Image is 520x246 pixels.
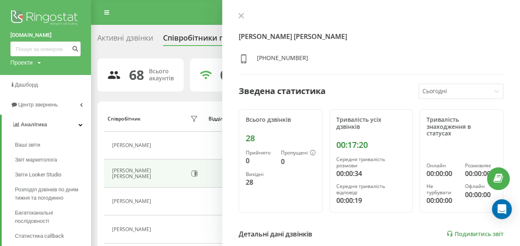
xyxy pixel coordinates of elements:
[15,229,91,244] a: Статистика callback
[257,54,308,66] div: [PHONE_NUMBER]
[427,169,458,178] div: 00:00:00
[246,177,274,187] div: 28
[15,141,40,149] span: Ваші звіти
[163,34,249,46] div: Співробітники проєкту
[281,157,316,166] div: 0
[149,68,174,82] div: Всього акаунтів
[336,140,406,150] div: 00:17:20
[492,199,512,219] div: Open Intercom Messenger
[112,227,153,232] div: [PERSON_NAME]
[15,156,57,164] span: Звіт маркетолога
[246,116,316,123] div: Всього дзвінків
[15,186,87,202] span: Розподіл дзвінків по дням тижня та погодинно
[465,163,496,169] div: Розмовляє
[10,8,81,29] img: Ringostat logo
[465,169,496,178] div: 00:00:00
[112,198,153,204] div: [PERSON_NAME]
[220,67,228,83] div: 0
[112,142,153,148] div: [PERSON_NAME]
[427,116,496,137] div: Тривалість знаходження в статусах
[15,171,61,179] span: Звіти Looker Studio
[239,229,312,239] div: Детальні дані дзвінків
[15,182,91,205] a: Розподіл дзвінків по дням тижня та погодинно
[239,31,503,41] h4: [PERSON_NAME] [PERSON_NAME]
[336,183,406,195] div: Середня тривалість відповіді
[108,116,140,122] div: Співробітник
[15,82,38,88] span: Дашборд
[10,58,33,67] div: Проекти
[246,156,274,166] div: 0
[427,163,458,169] div: Онлайн
[15,232,64,240] span: Статистика callback
[336,195,406,205] div: 00:00:19
[246,150,274,156] div: Прийнято
[427,183,458,195] div: Не турбувати
[336,116,406,130] div: Тривалість усіх дзвінків
[15,209,87,225] span: Багатоканальні послідовності
[2,115,91,135] a: Аналiтика
[246,171,274,177] div: Вихідні
[336,157,406,169] div: Середня тривалість розмови
[246,133,316,143] div: 28
[281,150,316,157] div: Пропущені
[446,230,503,237] a: Подивитись звіт
[239,85,326,97] div: Зведена статистика
[15,205,91,229] a: Багатоканальні послідовності
[465,190,496,200] div: 00:00:00
[112,168,187,180] div: [PERSON_NAME] [PERSON_NAME]
[129,67,144,83] div: 68
[97,34,153,46] div: Активні дзвінки
[10,31,81,39] a: [DOMAIN_NAME]
[15,152,91,167] a: Звіт маркетолога
[208,116,223,122] div: Відділ
[15,137,91,152] a: Ваші звіти
[336,169,406,178] div: 00:00:34
[10,41,81,56] input: Пошук за номером
[18,101,58,108] span: Центр звернень
[21,121,47,128] span: Аналiтика
[465,183,496,189] div: Офлайн
[427,195,458,205] div: 00:00:00
[15,167,91,182] a: Звіти Looker Studio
